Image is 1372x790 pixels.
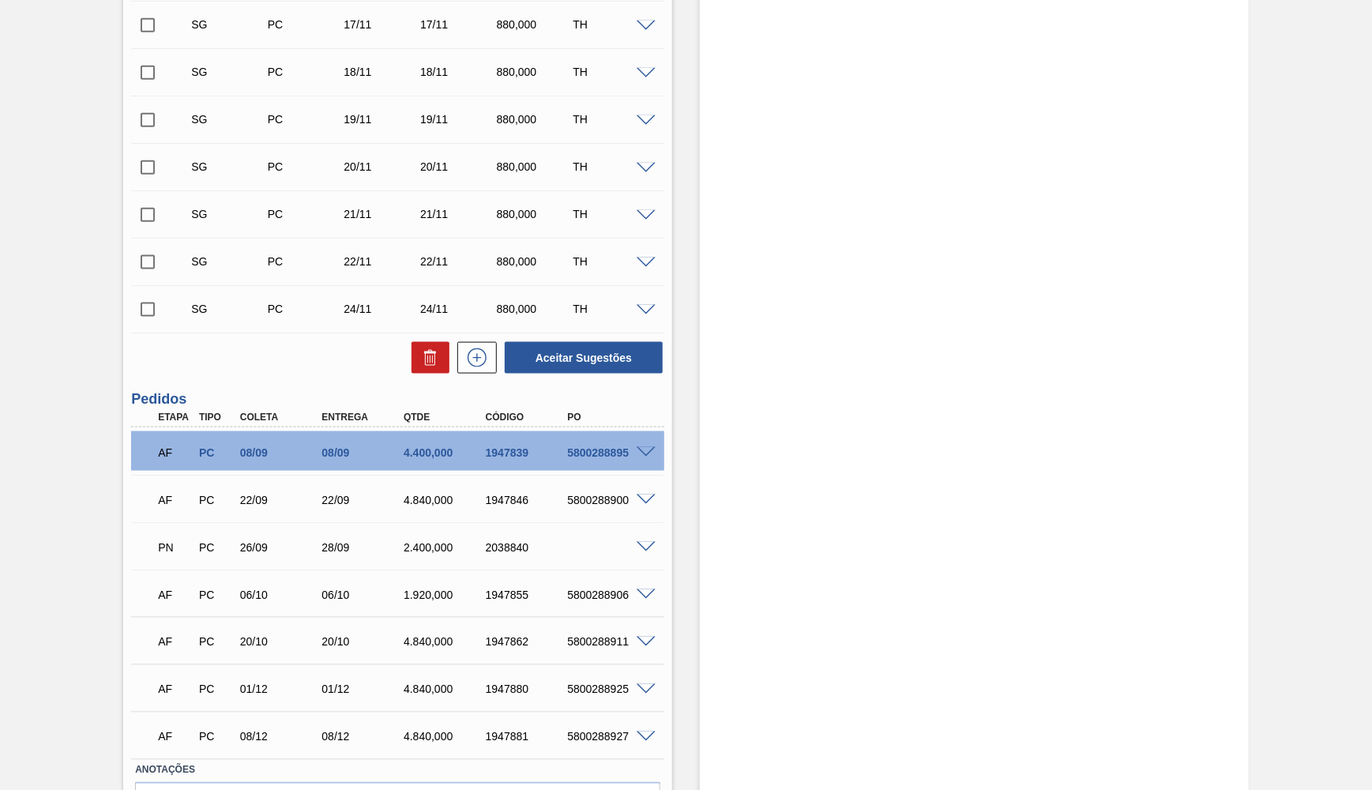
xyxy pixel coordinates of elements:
[195,589,237,601] div: Pedido de Compra
[563,446,654,459] div: 5800288895
[154,412,196,423] div: Etapa
[563,494,654,506] div: 5800288900
[318,494,408,506] div: 22/09/2025
[400,494,491,506] div: 4.840,000
[416,303,501,315] div: 24/11/2025
[236,636,327,649] div: 20/10/2025
[569,113,653,126] div: TH
[340,113,424,126] div: 19/11/2025
[236,494,327,506] div: 22/09/2025
[264,303,348,315] div: Pedido de Compra
[195,636,237,649] div: Pedido de Compra
[195,412,237,423] div: Tipo
[187,255,272,268] div: Sugestão Criada
[340,18,424,31] div: 17/11/2025
[482,446,573,459] div: 1947839
[400,636,491,649] div: 4.840,000
[195,494,237,506] div: Pedido de Compra
[318,589,408,601] div: 06/10/2025
[264,208,348,220] div: Pedido de Compra
[569,255,653,268] div: TH
[563,589,654,601] div: 5800288906
[482,589,573,601] div: 1947855
[154,720,196,754] div: Aguardando Faturamento
[563,636,654,649] div: 5800288911
[154,672,196,707] div: Aguardando Faturamento
[340,303,424,315] div: 24/11/2025
[493,160,577,173] div: 880,000
[195,731,237,743] div: Pedido de Compra
[569,160,653,173] div: TH
[482,412,573,423] div: Código
[569,66,653,78] div: TH
[400,731,491,743] div: 4.840,000
[482,683,573,696] div: 1947880
[318,683,408,696] div: 01/12/2025
[158,731,192,743] p: AF
[318,731,408,743] div: 08/12/2025
[482,731,573,743] div: 1947881
[416,160,501,173] div: 20/11/2025
[505,342,663,374] button: Aceitar Sugestões
[340,255,424,268] div: 22/11/2025
[449,342,497,374] div: Nova sugestão
[236,683,327,696] div: 01/12/2025
[236,412,327,423] div: Coleta
[158,589,192,601] p: AF
[187,113,272,126] div: Sugestão Criada
[236,731,327,743] div: 08/12/2025
[416,255,501,268] div: 22/11/2025
[195,446,237,459] div: Pedido de Compra
[236,589,327,601] div: 06/10/2025
[563,412,654,423] div: PO
[318,636,408,649] div: 20/10/2025
[187,303,272,315] div: Sugestão Criada
[416,113,501,126] div: 19/11/2025
[400,541,491,554] div: 2.400,000
[400,446,491,459] div: 4.400,000
[187,160,272,173] div: Sugestão Criada
[154,530,196,565] div: Pedido em Negociação
[264,113,348,126] div: Pedido de Compra
[154,435,196,470] div: Aguardando Faturamento
[131,391,664,408] h3: Pedidos
[318,412,408,423] div: Entrega
[569,18,653,31] div: TH
[154,483,196,517] div: Aguardando Faturamento
[493,303,577,315] div: 880,000
[482,541,573,554] div: 2038840
[135,759,660,782] label: Anotações
[158,683,192,696] p: AF
[264,18,348,31] div: Pedido de Compra
[404,342,449,374] div: Excluir Sugestões
[236,541,327,554] div: 26/09/2025
[158,636,192,649] p: AF
[158,494,192,506] p: AF
[340,160,424,173] div: 20/11/2025
[493,113,577,126] div: 880,000
[318,541,408,554] div: 28/09/2025
[482,494,573,506] div: 1947846
[482,636,573,649] div: 1947862
[154,577,196,612] div: Aguardando Faturamento
[493,255,577,268] div: 880,000
[416,208,501,220] div: 21/11/2025
[563,731,654,743] div: 5800288927
[416,18,501,31] div: 17/11/2025
[497,340,664,375] div: Aceitar Sugestões
[187,208,272,220] div: Sugestão Criada
[154,625,196,660] div: Aguardando Faturamento
[236,446,327,459] div: 08/09/2025
[158,446,192,459] p: AF
[340,66,424,78] div: 18/11/2025
[264,160,348,173] div: Pedido de Compra
[563,683,654,696] div: 5800288925
[569,303,653,315] div: TH
[187,18,272,31] div: Sugestão Criada
[400,412,491,423] div: Qtde
[318,446,408,459] div: 08/09/2025
[158,541,192,554] p: PN
[187,66,272,78] div: Sugestão Criada
[264,255,348,268] div: Pedido de Compra
[493,18,577,31] div: 880,000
